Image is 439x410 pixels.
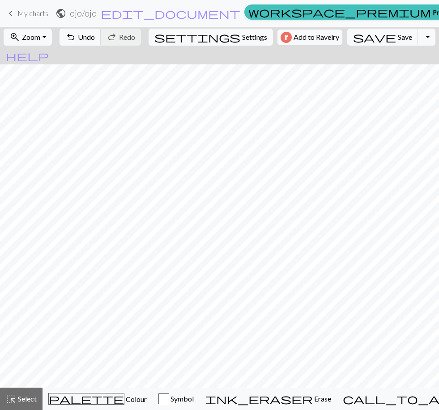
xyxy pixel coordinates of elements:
[124,395,147,403] span: Colour
[49,393,124,405] span: palette
[60,29,101,46] button: Undo
[205,393,313,405] span: ink_eraser
[70,8,97,18] h2: ojo / ojo
[353,31,396,43] span: save
[281,32,292,43] img: Ravelry
[154,31,240,43] span: settings
[5,6,48,21] a: My charts
[101,7,240,20] span: edit_document
[43,388,153,410] button: Colour
[55,7,66,20] span: public
[313,394,331,403] span: Erase
[242,32,267,42] span: Settings
[65,31,76,43] span: undo
[154,32,240,42] i: Settings
[149,29,273,46] button: SettingsSettings
[9,31,20,43] span: zoom_in
[294,32,339,43] span: Add to Ravelry
[347,29,418,46] button: Save
[277,30,342,45] button: Add to Ravelry
[248,6,431,18] span: workspace_premium
[22,33,40,41] span: Zoom
[6,50,49,62] span: help
[6,393,17,405] span: highlight_alt
[17,394,37,403] span: Select
[17,9,48,17] span: My charts
[169,394,194,403] span: Symbol
[4,29,51,46] button: Zoom
[153,388,200,410] button: Symbol
[398,33,412,41] span: Save
[5,7,16,20] span: keyboard_arrow_left
[78,33,95,41] span: Undo
[200,388,337,410] button: Erase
